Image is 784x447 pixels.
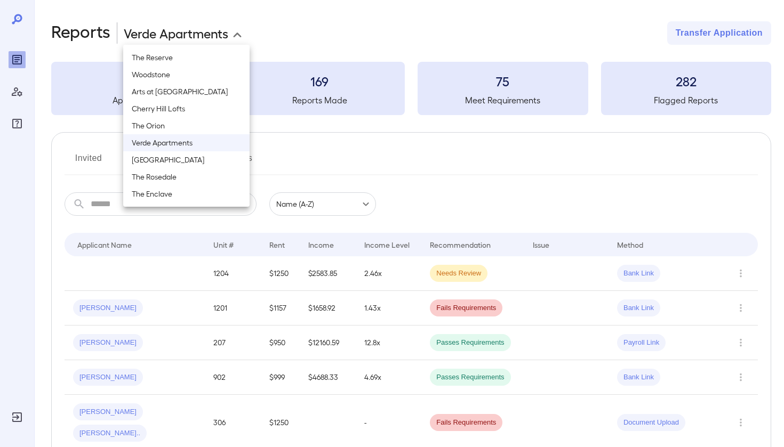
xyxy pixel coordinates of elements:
[123,151,250,168] li: [GEOGRAPHIC_DATA]
[123,49,250,66] li: The Reserve
[123,117,250,134] li: The Orion
[123,185,250,202] li: The Enclave
[123,100,250,117] li: Cherry Hill Lofts
[123,66,250,83] li: Woodstone
[123,83,250,100] li: Arts at [GEOGRAPHIC_DATA]
[123,134,250,151] li: Verde Apartments
[123,168,250,185] li: The Rosedale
